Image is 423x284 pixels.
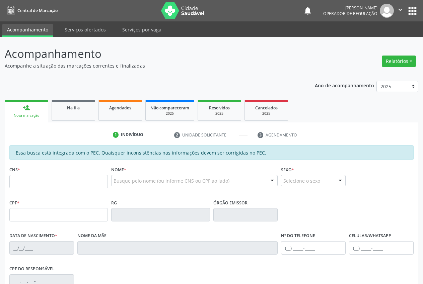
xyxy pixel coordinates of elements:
span: Central de Marcação [17,8,58,13]
label: CNS [9,165,20,175]
span: Agendados [109,105,131,111]
a: Central de Marcação [5,5,58,16]
label: Data de nascimento [9,231,57,241]
div: 2025 [203,111,236,116]
span: Selecione o sexo [283,177,320,184]
span: Cancelados [255,105,278,111]
div: 1 [113,132,119,138]
span: Resolvidos [209,105,230,111]
div: Nova marcação [9,113,44,118]
a: Serviços por vaga [118,24,166,35]
div: Essa busca está integrada com o PEC. Quaisquer inconsistências nas informações devem ser corrigid... [9,145,414,160]
button: notifications [303,6,312,15]
label: Nome da mãe [77,231,107,241]
input: (__) _____-_____ [281,241,346,255]
i:  [397,6,404,13]
label: RG [111,198,117,208]
img: img [380,4,394,18]
div: Indivíduo [121,132,143,138]
input: (__) _____-_____ [349,241,414,255]
label: Celular/WhatsApp [349,231,391,241]
label: Nº do Telefone [281,231,315,241]
span: Operador de regulação [323,11,377,16]
span: Na fila [67,105,80,111]
p: Ano de acompanhamento [315,81,374,89]
p: Acompanhe a situação das marcações correntes e finalizadas [5,62,294,69]
label: CPF do responsável [9,264,55,274]
button: apps [407,5,418,17]
p: Acompanhamento [5,45,294,62]
div: 2025 [150,111,189,116]
div: person_add [23,104,30,111]
div: [PERSON_NAME] [323,5,377,11]
label: Sexo [281,165,294,175]
span: Busque pelo nome (ou informe CNS ou CPF ao lado) [114,177,229,184]
span: Não compareceram [150,105,189,111]
label: Órgão emissor [213,198,248,208]
a: Serviços ofertados [60,24,111,35]
input: __/__/____ [9,241,74,255]
button:  [394,4,407,18]
a: Acompanhamento [2,24,53,37]
label: Nome [111,165,126,175]
div: 2025 [250,111,283,116]
label: CPF [9,198,19,208]
button: Relatórios [382,56,416,67]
